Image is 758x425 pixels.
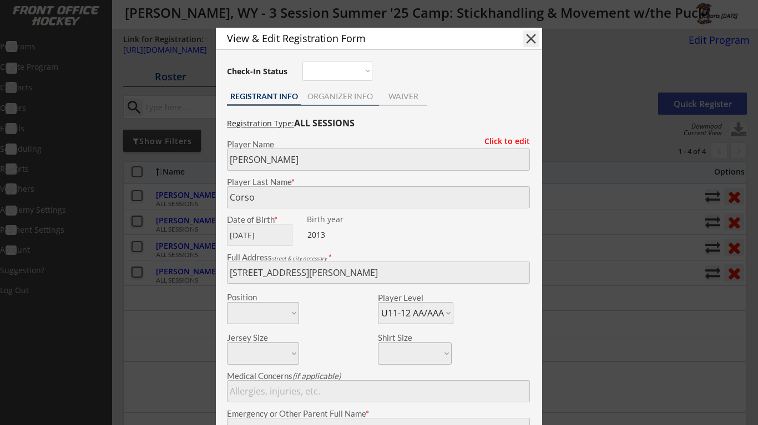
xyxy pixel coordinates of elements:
[378,294,453,302] div: Player Level
[227,178,530,186] div: Player Last Name
[379,93,427,100] div: WAIVER
[227,334,284,342] div: Jersey Size
[378,334,435,342] div: Shirt Size
[227,118,294,129] u: Registration Type:
[307,229,377,240] div: 2013
[301,93,379,100] div: ORGANIZER INFO
[272,255,327,262] em: street & city necessary
[227,253,530,262] div: Full Address
[227,216,299,224] div: Date of Birth
[227,33,503,43] div: View & Edit Registration Form
[227,409,530,418] div: Emergency or Other Parent Full Name
[227,93,301,100] div: REGISTRANT INFO
[227,140,530,149] div: Player Name
[523,30,539,47] button: close
[307,216,376,224] div: We are transitioning the system to collect and store date of birth instead of just birth year to ...
[307,216,376,223] div: Birth year
[227,68,290,75] div: Check-In Status
[294,117,355,129] strong: ALL SESSIONS
[476,137,530,145] div: Click to edit
[227,380,530,402] input: Allergies, injuries, etc.
[227,262,530,284] input: Street, City, Province/State
[292,371,341,381] em: (if applicable)
[227,293,284,301] div: Position
[227,372,530,380] div: Medical Concerns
